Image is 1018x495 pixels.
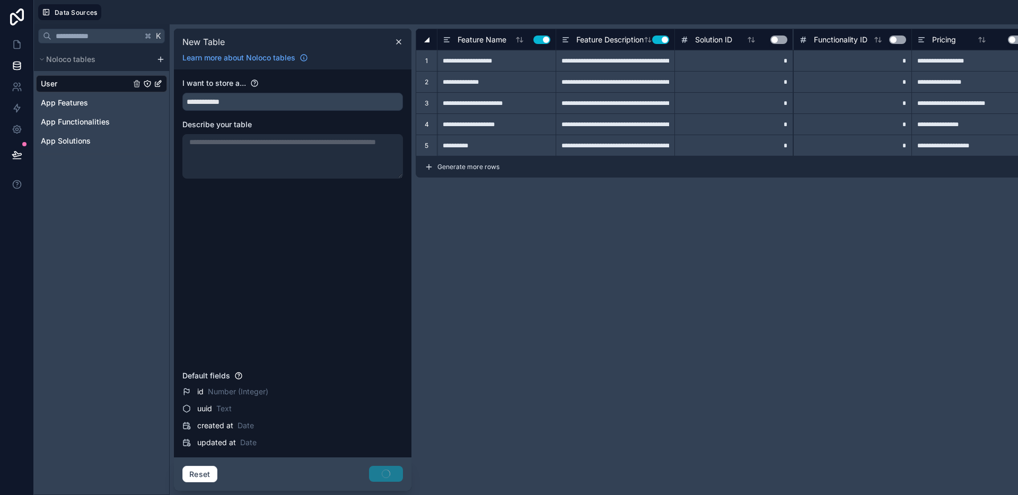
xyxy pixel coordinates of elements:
[458,34,506,45] span: Feature Name
[208,386,268,397] span: Number (Integer)
[576,34,644,45] span: Feature Description
[416,71,437,92] div: 2
[240,437,257,448] span: Date
[182,466,217,483] button: Reset
[182,371,230,380] span: Default fields
[197,420,233,431] span: created at
[182,78,246,87] span: I want to store a...
[416,113,437,135] div: 4
[216,403,232,414] span: Text
[155,32,162,40] span: K
[814,34,867,45] span: Functionality ID
[416,50,437,71] div: 1
[238,420,254,431] span: Date
[416,135,437,156] div: 5
[55,8,98,16] span: Data Sources
[38,4,101,20] button: Data Sources
[416,92,437,113] div: 3
[182,52,295,63] span: Learn more about Noloco tables
[178,52,312,63] a: Learn more about Noloco tables
[695,34,732,45] span: Solution ID
[197,403,212,414] span: uuid
[437,163,499,171] span: Generate more rows
[197,437,236,448] span: updated at
[932,34,956,45] span: Pricing
[182,120,252,129] span: Describe your table
[197,386,204,397] span: id
[425,156,499,177] button: Generate more rows
[182,36,225,48] span: New Table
